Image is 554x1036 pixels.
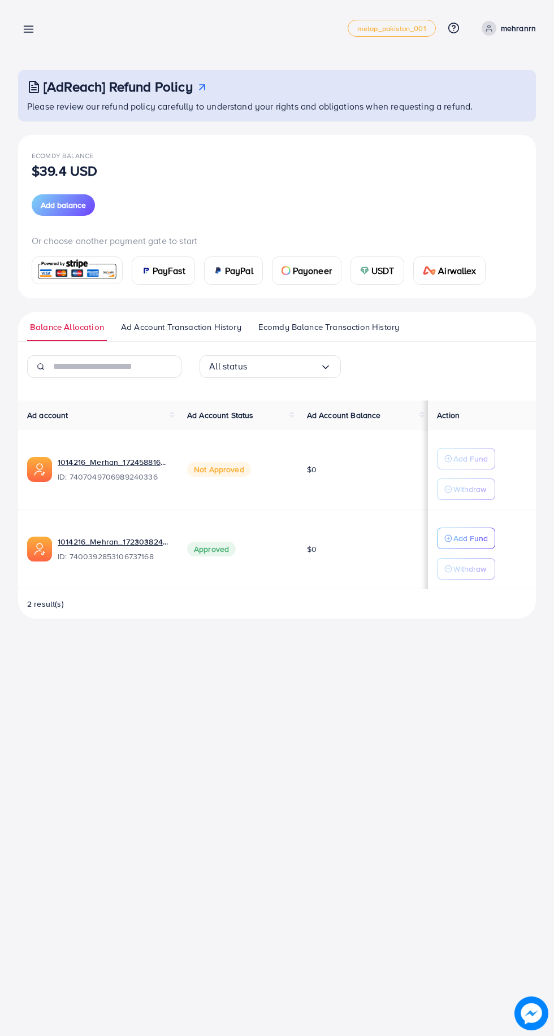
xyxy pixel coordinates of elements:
span: ID: 7400392853106737168 [58,551,169,562]
div: <span class='underline'>1014216_Merhan_1724588164299</span></br>7407049706989240336 [58,456,169,482]
a: cardPayoneer [272,256,341,285]
input: Search for option [247,358,320,375]
img: card [36,258,119,282]
img: card [214,266,223,275]
div: Search for option [200,355,341,378]
div: <span class='underline'>1014216_Mehran_1723038241071</span></br>7400392853106737168 [58,536,169,562]
button: Withdraw [437,478,495,500]
img: ic-ads-acc.e4c84228.svg [27,537,52,561]
span: Action [437,410,460,421]
span: metap_pakistan_001 [357,25,426,32]
a: cardPayPal [204,256,263,285]
img: ic-ads-acc.e4c84228.svg [27,457,52,482]
p: Or choose another payment gate to start [32,234,522,247]
a: metap_pakistan_001 [348,20,436,37]
button: Add Fund [437,528,495,549]
span: Approved [187,542,236,556]
p: mehranrn [501,21,536,35]
img: card [141,266,150,275]
span: Payoneer [293,264,332,277]
span: Airwallex [438,264,475,277]
p: Please review our refund policy carefully to understand your rights and obligations when requesti... [27,99,529,113]
span: Balance Allocation [30,321,104,333]
p: Withdraw [453,562,486,576]
img: image [514,996,548,1030]
a: cardUSDT [350,256,404,285]
img: card [360,266,369,275]
p: Add Fund [453,532,488,545]
a: 1014216_Merhan_1724588164299 [58,456,169,468]
span: $0 [307,543,317,555]
a: cardPayFast [132,256,195,285]
p: Add Fund [453,452,488,465]
span: Ad Account Balance [307,410,381,421]
img: card [282,266,291,275]
span: USDT [371,264,395,277]
button: Add Fund [437,448,495,469]
button: Withdraw [437,558,495,580]
a: card [32,256,123,284]
span: Ad Account Transaction History [121,321,241,333]
span: PayPal [225,264,253,277]
span: $0 [307,464,317,475]
a: mehranrn [477,21,536,36]
span: All status [209,358,247,375]
img: card [423,266,436,275]
p: $39.4 USD [32,164,97,177]
a: cardAirwallex [413,256,486,285]
span: Add balance [41,199,86,211]
span: PayFast [153,264,185,277]
button: Add balance [32,194,95,216]
span: Ecomdy Balance Transaction History [258,321,399,333]
span: Ad Account Status [187,410,254,421]
a: 1014216_Mehran_1723038241071 [58,536,169,547]
span: Not Approved [187,462,251,477]
span: Ad account [27,410,68,421]
p: Withdraw [453,482,486,496]
span: 2 result(s) [27,598,64,610]
h3: [AdReach] Refund Policy [44,79,193,95]
span: Ecomdy Balance [32,151,93,160]
span: ID: 7407049706989240336 [58,471,169,482]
